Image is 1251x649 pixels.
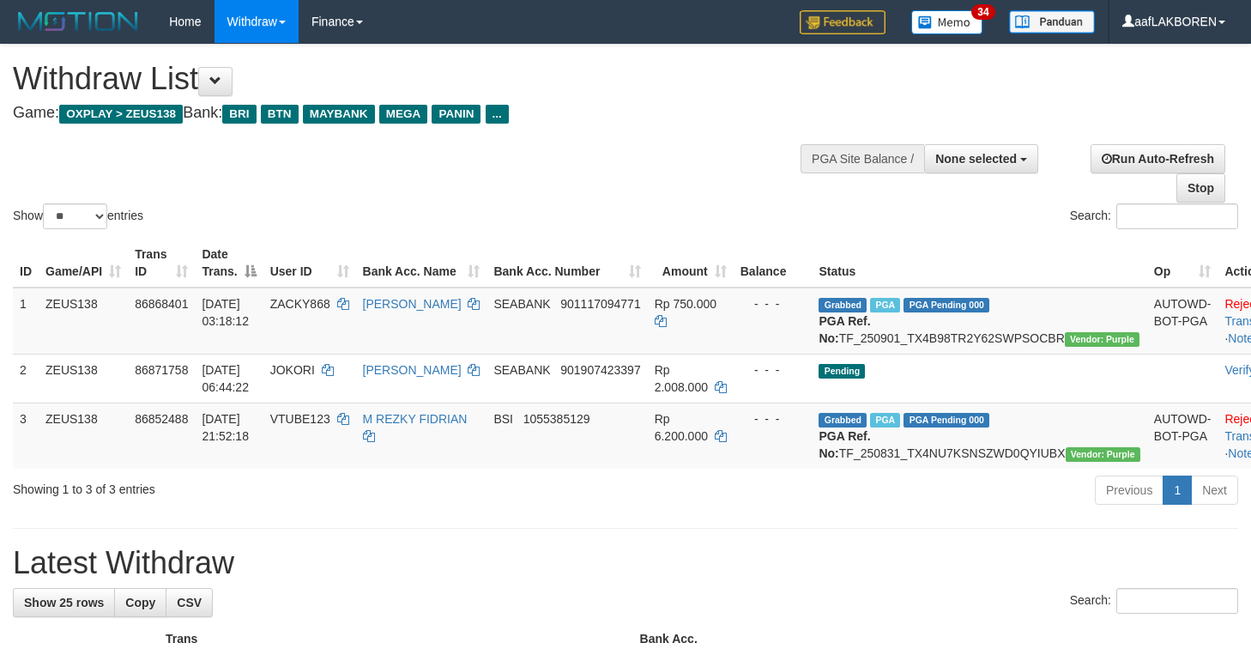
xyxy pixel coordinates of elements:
a: [PERSON_NAME] [363,297,462,311]
span: Marked by aafsolysreylen [870,413,900,428]
label: Show entries [13,203,143,229]
td: ZEUS138 [39,288,128,355]
span: MEGA [379,105,428,124]
span: [DATE] 21:52:18 [202,412,249,443]
label: Search: [1070,588,1238,614]
th: User ID: activate to sort column ascending [263,239,356,288]
div: - - - [740,295,806,312]
label: Search: [1070,203,1238,229]
span: BRI [222,105,256,124]
a: Copy [114,588,166,617]
td: TF_250831_TX4NU7KSNSZWD0QYIUBX [812,403,1146,469]
span: 86871758 [135,363,188,377]
span: 86868401 [135,297,188,311]
th: Bank Acc. Name: activate to sort column ascending [356,239,487,288]
span: [DATE] 06:44:22 [202,363,249,394]
span: PANIN [432,105,480,124]
a: 1 [1163,476,1192,505]
b: PGA Ref. No: [819,429,870,460]
span: ZACKY868 [270,297,330,311]
a: Stop [1176,173,1225,203]
b: PGA Ref. No: [819,314,870,345]
div: PGA Site Balance / [801,144,924,173]
span: 34 [971,4,994,20]
th: Trans ID: activate to sort column ascending [128,239,195,288]
span: ... [486,105,509,124]
span: BSI [493,412,513,426]
span: Rp 750.000 [655,297,716,311]
td: ZEUS138 [39,403,128,469]
th: Bank Acc. Number: activate to sort column ascending [486,239,647,288]
div: Showing 1 to 3 of 3 entries [13,474,509,498]
span: None selected [935,152,1017,166]
span: BTN [261,105,299,124]
span: Rp 6.200.000 [655,412,708,443]
td: 1 [13,288,39,355]
span: JOKORI [270,363,315,377]
th: Op: activate to sort column ascending [1147,239,1218,288]
td: TF_250901_TX4B98TR2Y62SWPSOCBR [812,288,1146,355]
div: - - - [740,361,806,379]
span: SEABANK [493,297,550,311]
th: Status [812,239,1146,288]
th: Game/API: activate to sort column ascending [39,239,128,288]
span: Pending [819,364,865,379]
input: Search: [1116,203,1238,229]
span: MAYBANK [303,105,375,124]
span: Marked by aaftrukkakada [870,298,900,312]
select: Showentries [43,203,107,229]
a: Next [1191,476,1238,505]
h4: Game: Bank: [13,105,817,122]
th: Amount: activate to sort column ascending [648,239,734,288]
a: Run Auto-Refresh [1091,144,1225,173]
span: Copy 901117094771 to clipboard [560,297,640,311]
span: OXPLAY > ZEUS138 [59,105,183,124]
span: 86852488 [135,412,188,426]
a: M REZKY FIDRIAN [363,412,468,426]
th: ID [13,239,39,288]
span: Copy [125,596,155,610]
a: CSV [166,588,213,617]
img: Button%20Memo.svg [911,10,983,34]
span: CSV [177,596,202,610]
a: Previous [1095,476,1163,505]
h1: Latest Withdraw [13,546,1238,580]
span: Vendor URL: https://trx4.1velocity.biz [1065,332,1139,347]
span: VTUBE123 [270,412,330,426]
h1: Withdraw List [13,62,817,96]
td: 3 [13,403,39,469]
span: [DATE] 03:18:12 [202,297,249,328]
span: Show 25 rows [24,596,104,610]
td: AUTOWD-BOT-PGA [1147,288,1218,355]
input: Search: [1116,588,1238,614]
th: Date Trans.: activate to sort column descending [195,239,263,288]
span: Grabbed [819,413,867,428]
a: Show 25 rows [13,588,115,617]
span: Vendor URL: https://trx4.1velocity.biz [1066,447,1140,462]
td: ZEUS138 [39,354,128,403]
span: Rp 2.008.000 [655,363,708,394]
span: Copy 1055385129 to clipboard [523,412,590,426]
td: 2 [13,354,39,403]
a: [PERSON_NAME] [363,363,462,377]
img: Feedback.jpg [800,10,885,34]
span: PGA Pending [903,298,989,312]
button: None selected [924,144,1038,173]
span: Copy 901907423397 to clipboard [560,363,640,377]
span: SEABANK [493,363,550,377]
span: PGA Pending [903,413,989,428]
div: - - - [740,410,806,428]
td: AUTOWD-BOT-PGA [1147,403,1218,469]
img: MOTION_logo.png [13,9,143,34]
img: panduan.png [1009,10,1095,33]
span: Grabbed [819,298,867,312]
th: Balance [734,239,813,288]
